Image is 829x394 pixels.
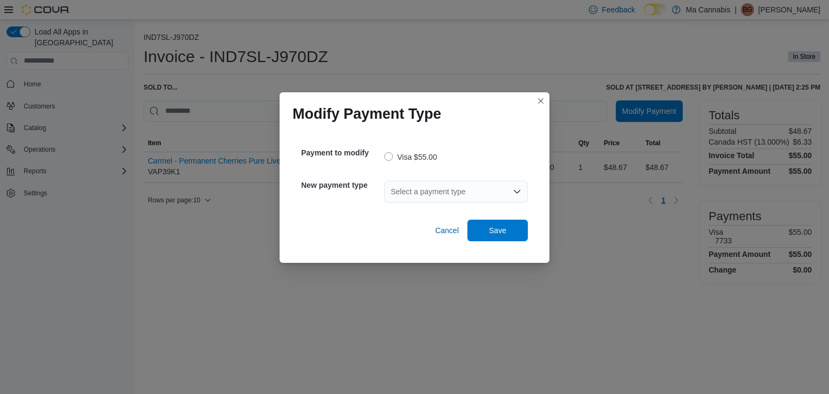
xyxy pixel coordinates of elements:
button: Open list of options [513,187,521,196]
span: Save [489,225,506,236]
label: Visa $55.00 [384,151,437,164]
button: Cancel [431,220,463,241]
h5: Payment to modify [301,142,382,164]
h5: New payment type [301,174,382,196]
input: Accessible screen reader label [391,185,392,198]
button: Closes this modal window [534,94,547,107]
h1: Modify Payment Type [293,105,441,123]
button: Save [467,220,528,241]
span: Cancel [435,225,459,236]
